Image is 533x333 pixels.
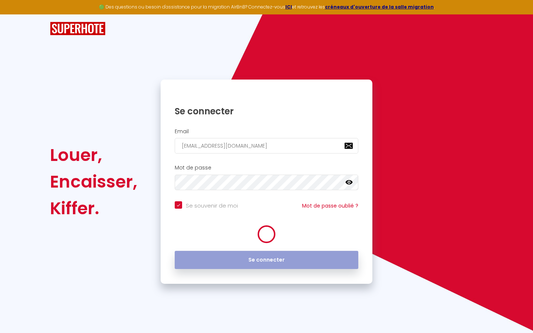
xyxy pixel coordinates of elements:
a: Mot de passe oublié ? [302,202,358,209]
h1: Se connecter [175,105,358,117]
img: SuperHote logo [50,22,105,36]
h2: Mot de passe [175,165,358,171]
a: créneaux d'ouverture de la salle migration [325,4,434,10]
div: Louer, [50,142,137,168]
button: Se connecter [175,251,358,269]
a: ICI [285,4,292,10]
div: Kiffer. [50,195,137,222]
input: Ton Email [175,138,358,154]
button: Ouvrir le widget de chat LiveChat [6,3,28,25]
div: Encaisser, [50,168,137,195]
h2: Email [175,128,358,135]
